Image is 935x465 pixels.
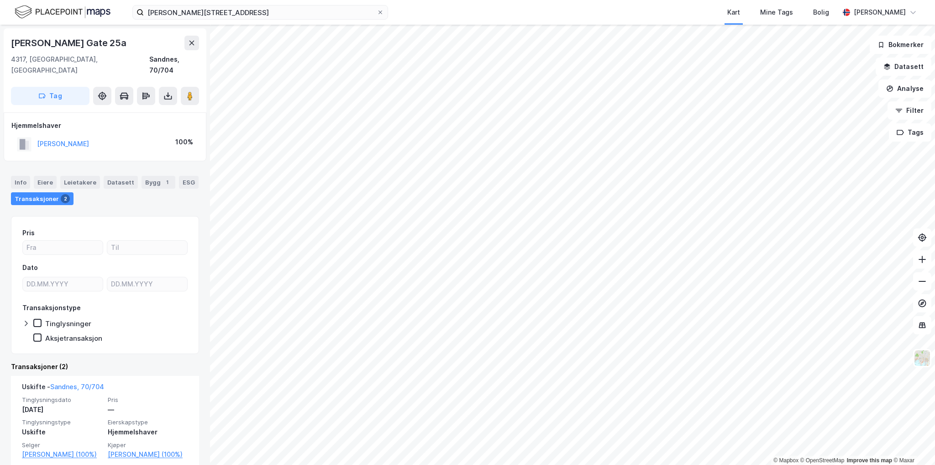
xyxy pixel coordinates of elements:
[107,241,187,254] input: Til
[889,421,935,465] div: Kontrollprogram for chat
[773,457,798,464] a: Mapbox
[60,176,100,189] div: Leietakere
[11,36,128,50] div: [PERSON_NAME] Gate 25a
[727,7,740,18] div: Kart
[45,334,102,343] div: Aksjetransaksjon
[22,441,102,449] span: Selger
[22,396,102,404] span: Tinglysningsdato
[23,241,103,254] input: Fra
[45,319,91,328] div: Tinglysninger
[22,302,81,313] div: Transaksjonstype
[108,427,188,438] div: Hjemmelshaver
[870,36,931,54] button: Bokmerker
[800,457,845,464] a: OpenStreetMap
[847,457,892,464] a: Improve this map
[854,7,906,18] div: [PERSON_NAME]
[11,176,30,189] div: Info
[760,7,793,18] div: Mine Tags
[22,404,102,415] div: [DATE]
[22,449,102,460] a: [PERSON_NAME] (100%)
[108,441,188,449] span: Kjøper
[179,176,199,189] div: ESG
[878,79,931,98] button: Analyse
[22,418,102,426] span: Tinglysningstype
[889,123,931,142] button: Tags
[175,137,193,148] div: 100%
[61,194,70,203] div: 2
[813,7,829,18] div: Bolig
[108,404,188,415] div: —
[15,4,110,20] img: logo.f888ab2527a4732fd821a326f86c7f29.svg
[888,101,931,120] button: Filter
[108,449,188,460] a: [PERSON_NAME] (100%)
[23,277,103,291] input: DD.MM.YYYY
[144,5,377,19] input: Søk på adresse, matrikkel, gårdeiere, leietakere eller personer
[104,176,138,189] div: Datasett
[11,120,199,131] div: Hjemmelshaver
[22,381,104,396] div: Uskifte -
[107,277,187,291] input: DD.MM.YYYY
[108,418,188,426] span: Eierskapstype
[22,427,102,438] div: Uskifte
[22,262,38,273] div: Dato
[11,192,74,205] div: Transaksjoner
[11,54,149,76] div: 4317, [GEOGRAPHIC_DATA], [GEOGRAPHIC_DATA]
[876,58,931,76] button: Datasett
[11,87,89,105] button: Tag
[11,361,199,372] div: Transaksjoner (2)
[149,54,199,76] div: Sandnes, 70/704
[50,383,104,391] a: Sandnes, 70/704
[108,396,188,404] span: Pris
[914,349,931,367] img: Z
[142,176,175,189] div: Bygg
[163,178,172,187] div: 1
[34,176,57,189] div: Eiere
[889,421,935,465] iframe: Chat Widget
[22,227,35,238] div: Pris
